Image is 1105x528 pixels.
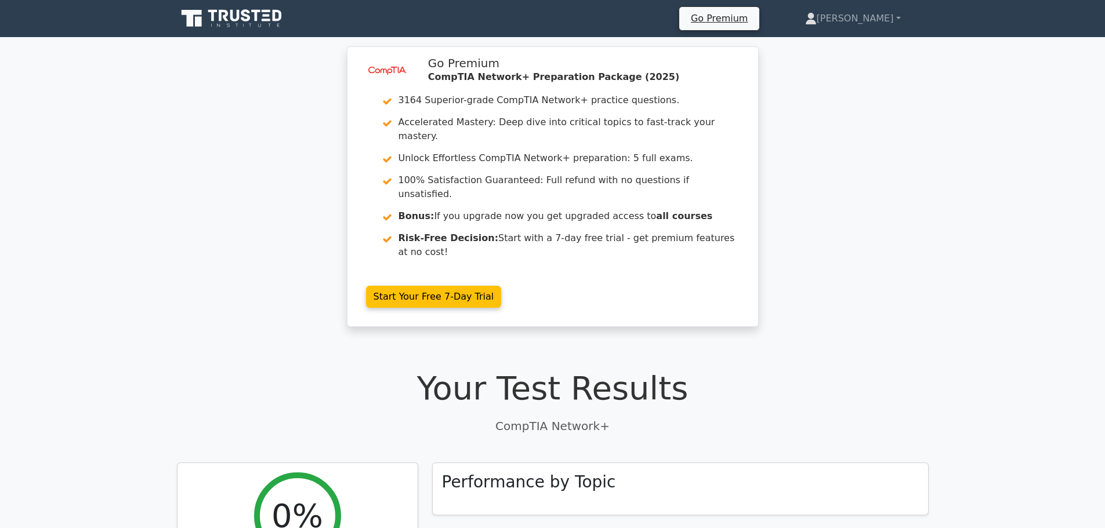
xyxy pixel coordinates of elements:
[442,472,616,492] h3: Performance by Topic
[366,286,502,308] a: Start Your Free 7-Day Trial
[177,369,929,407] h1: Your Test Results
[177,417,929,435] p: CompTIA Network+
[684,10,755,26] a: Go Premium
[777,7,929,30] a: [PERSON_NAME]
